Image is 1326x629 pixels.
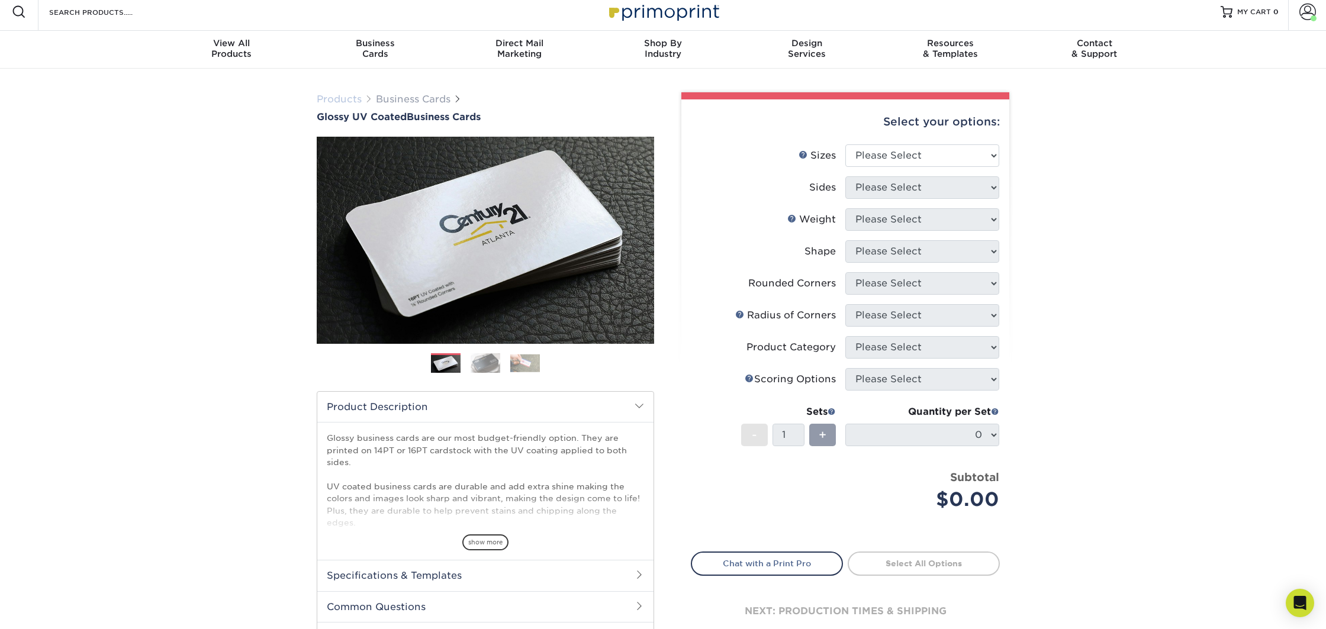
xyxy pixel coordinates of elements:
div: $0.00 [854,485,999,514]
a: Business Cards [376,93,450,105]
div: & Support [1022,38,1166,59]
span: Direct Mail [448,38,591,49]
div: Weight [787,212,836,227]
div: Services [735,38,878,59]
div: Product Category [746,340,836,354]
div: Scoring Options [745,372,836,386]
span: show more [462,534,508,550]
a: DesignServices [735,31,878,69]
div: Sets [741,405,836,419]
span: Contact [1022,38,1166,49]
img: Business Cards 02 [471,353,500,373]
h2: Common Questions [317,591,654,622]
span: Glossy UV Coated [317,111,407,122]
img: Business Cards 01 [431,349,461,379]
div: Rounded Corners [748,276,836,291]
span: Shop By [591,38,735,49]
div: Shape [804,244,836,259]
a: Shop ByIndustry [591,31,735,69]
a: Products [317,93,362,105]
span: - [752,426,757,444]
span: 0 [1273,8,1279,16]
div: & Templates [878,38,1022,59]
a: View AllProducts [160,31,304,69]
a: Glossy UV CoatedBusiness Cards [317,111,654,122]
div: Marketing [448,38,591,59]
a: Resources& Templates [878,31,1022,69]
h1: Business Cards [317,111,654,122]
a: Contact& Support [1022,31,1166,69]
div: Radius of Corners [735,308,836,322]
span: Business [304,38,448,49]
div: Select your options: [691,99,1000,144]
span: MY CART [1237,7,1271,17]
a: Chat with a Print Pro [691,551,843,575]
strong: Subtotal [950,470,999,483]
span: Resources [878,38,1022,49]
div: Sizes [799,149,836,163]
div: Open Intercom Messenger [1286,589,1314,617]
span: + [819,426,826,444]
div: Industry [591,38,735,59]
h2: Specifications & Templates [317,560,654,591]
input: SEARCH PRODUCTS..... [48,5,163,19]
a: Direct MailMarketing [448,31,591,69]
span: View All [160,38,304,49]
a: Select All Options [848,551,1000,575]
div: Cards [304,38,448,59]
img: Glossy UV Coated 01 [317,72,654,409]
a: BusinessCards [304,31,448,69]
div: Quantity per Set [845,405,999,419]
div: Sides [809,180,836,195]
p: Glossy business cards are our most budget-friendly option. They are printed on 14PT or 16PT cards... [327,432,644,589]
div: Products [160,38,304,59]
h2: Product Description [317,392,654,422]
img: Business Cards 03 [510,354,540,372]
span: Design [735,38,878,49]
